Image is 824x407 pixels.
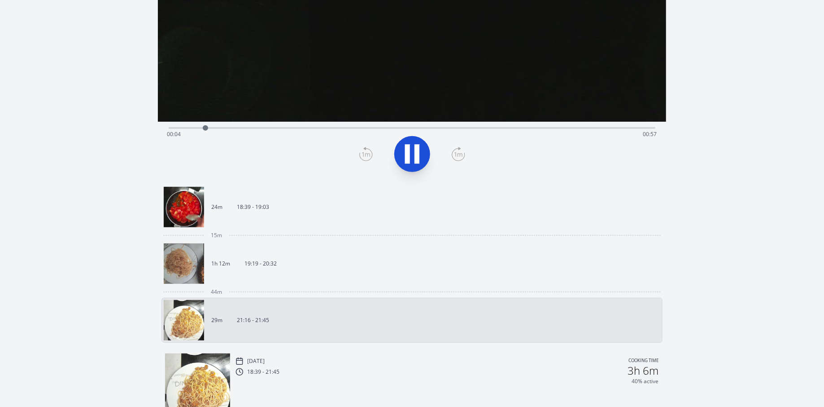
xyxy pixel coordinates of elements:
p: [DATE] [247,358,265,365]
span: 44m [211,288,222,296]
p: 1h 12m [211,260,230,267]
img: 250808172013_thumb.jpeg [164,243,204,284]
p: Cooking time [629,357,659,365]
p: 40% active [632,378,659,385]
p: 24m [211,203,222,211]
span: 00:04 [167,130,181,138]
img: 250808191708_thumb.jpeg [164,300,204,341]
p: 18:39 - 21:45 [247,368,279,376]
p: 29m [211,317,222,324]
p: 21:16 - 21:45 [237,317,269,324]
h2: 3h 6m [628,365,659,376]
p: 19:19 - 20:32 [244,260,277,267]
span: 15m [211,232,222,239]
p: 18:39 - 19:03 [237,203,269,211]
img: 250808164007_thumb.jpeg [164,187,204,227]
span: 00:57 [643,130,657,138]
